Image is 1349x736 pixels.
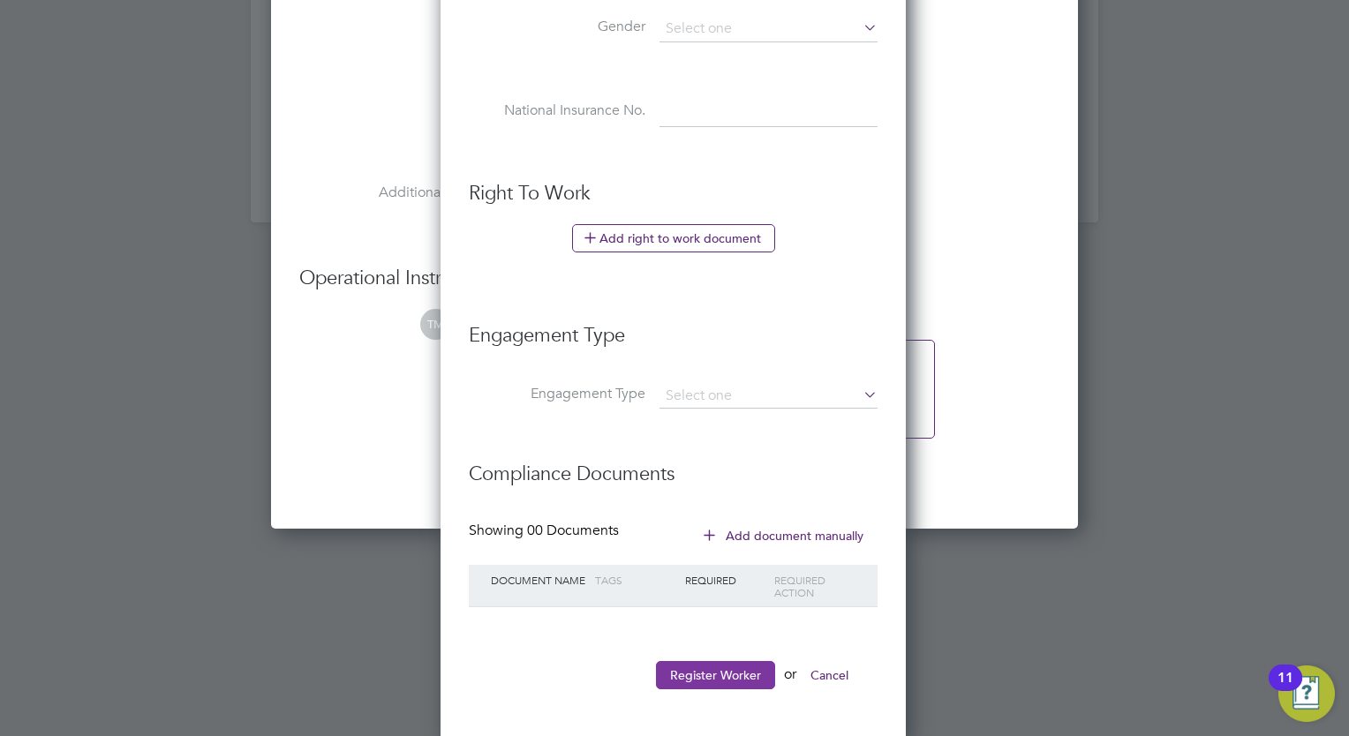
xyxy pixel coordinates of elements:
div: Required [681,565,771,595]
button: Register Worker [656,661,775,689]
h3: Operational Instructions & Comments [299,266,1050,291]
h3: Engagement Type [469,305,878,349]
div: 11 [1277,678,1293,701]
button: Add right to work document [572,224,775,252]
label: Additional H&S [299,184,476,202]
div: Required Action [770,565,860,607]
div: Showing [469,522,622,540]
input: Select one [659,384,878,409]
li: or [469,661,878,707]
h3: Compliance Documents [469,444,878,487]
button: Cancel [796,661,863,689]
label: Engagement Type [469,385,645,403]
button: Open Resource Center, 11 new notifications [1278,665,1335,722]
div: Tags [591,565,681,595]
label: National Insurance No. [469,101,645,120]
button: Add document manually [691,522,878,550]
span: TM [420,309,451,340]
input: Select one [659,16,878,42]
span: 00 Documents [527,522,619,539]
div: Document Name [486,565,591,595]
h3: Right To Work [469,181,878,207]
label: Gender [469,18,645,36]
label: Tools [299,96,476,115]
